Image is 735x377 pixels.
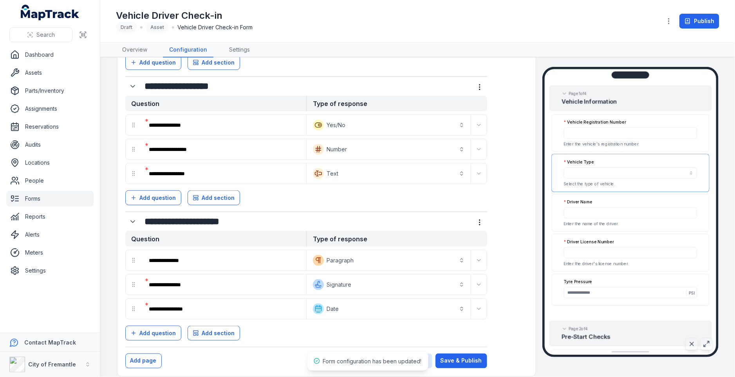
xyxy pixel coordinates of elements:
button: Yes/No [308,117,469,134]
button: Add question [125,326,181,341]
p: Enter the name of the driver. [563,221,697,227]
h1: Vehicle Driver Check-in [116,9,253,22]
a: Locations [6,155,94,171]
strong: Question [125,231,306,247]
label: Driver License Number [563,239,614,245]
button: Expand [473,119,485,131]
p: Enter the vehicle's registration number. [563,141,697,147]
a: Audits [6,137,94,153]
p: Select the type of vehicle. [563,181,697,187]
span: Add question [140,194,176,202]
a: Meters [6,245,94,260]
input: :r4rh:-form-item-label [563,247,697,259]
span: Add section [202,59,235,66]
button: Expand [125,79,140,94]
button: Search [9,27,72,42]
p: Enter the driver's license number. [563,261,697,267]
button: Number [308,141,469,158]
span: Add section [202,329,235,337]
div: :r4mr:-form-item-label [143,117,305,134]
button: Expand [473,167,485,180]
a: Reservations [6,119,94,135]
div: drag [126,166,141,181]
button: Date [308,300,469,318]
div: :r4n7:-form-item-label [143,165,305,182]
div: :r4nr:-form-item-label [143,276,305,293]
span: Add question [140,59,176,66]
a: Dashboard [6,47,94,63]
button: Signature [308,276,469,293]
span: Search [36,31,55,39]
span: Page 2 of 4 [568,326,587,332]
button: Save & Publish [435,354,487,368]
div: :r4o1:-form-item-label [143,300,305,318]
div: drag [126,253,141,268]
a: Settings [223,43,256,57]
a: Assignments [6,101,94,117]
strong: Type of response [306,231,487,247]
label: Vehicle Registration Number [563,119,626,125]
div: drag [126,117,141,133]
div: drag [126,142,141,157]
button: Expand [473,303,485,315]
label: Tyre Pressure [563,279,592,285]
svg: drag [130,282,137,288]
div: :r4n1:-form-item-label [143,141,305,158]
button: Publish [679,14,719,29]
span: Form configuration has been updated! [323,358,422,364]
div: Draft [116,22,137,33]
button: Add section [188,190,240,205]
svg: drag [130,146,137,153]
svg: drag [130,306,137,312]
button: Expand [473,278,485,291]
button: Add section [188,55,240,70]
label: Vehicle Type [563,159,594,165]
label: Check Fluid Levels [563,355,606,361]
input: :r4rg:-form-item-label [563,207,697,219]
a: Reports [6,209,94,224]
input: :r4rb:-form-item-label [563,127,697,139]
span: Add section [202,194,235,202]
button: Add question [125,190,181,205]
a: Configuration [163,43,213,57]
div: :r4nl:-form-item-label [143,252,305,269]
svg: drag [130,122,137,128]
div: :r4nd:-form-item-label [125,214,142,229]
div: drag [126,301,141,317]
h2: Vehicle Information [561,98,699,106]
a: Overview [116,43,154,57]
span: Vehicle Driver Check-in Form [177,23,253,31]
div: :r4mj:-form-item-label [125,79,142,94]
span: Page 1 of 4 [568,91,587,97]
button: Add question [125,55,181,70]
strong: Contact MapTrack [24,339,76,346]
button: Paragraph [308,252,469,269]
button: Expand [473,143,485,156]
h2: Pre-Start Checks [561,333,699,341]
button: Add page [125,354,162,368]
div: drag [126,277,141,293]
div: Asset [146,22,169,33]
button: Text [308,165,469,182]
strong: City of Fremantle [28,361,76,368]
a: Parts/Inventory [6,83,94,99]
a: Forms [6,191,94,206]
a: People [6,173,94,188]
strong: Type of response [306,96,487,111]
label: Driver Name [563,199,592,205]
a: Alerts [6,227,94,242]
button: Add section [188,326,240,341]
button: more-detail [472,215,487,230]
button: more-detail [472,80,487,95]
a: Assets [6,65,94,81]
svg: drag [130,257,137,264]
svg: drag [130,171,137,177]
a: Settings [6,263,94,278]
strong: Question [125,96,306,111]
a: MapTrack [21,5,79,20]
button: Expand [125,214,140,229]
span: Add question [140,329,176,337]
button: Expand [473,254,485,267]
input: :r4ri:-form-item-label [563,287,697,298]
